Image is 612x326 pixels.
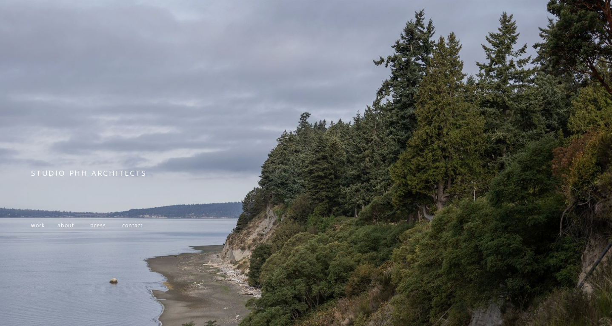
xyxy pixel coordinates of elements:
a: contact [122,222,143,229]
span: STUDIO PHH ARCHITECTS [31,168,147,178]
a: work [31,222,44,229]
a: press [90,222,106,229]
a: about [57,222,74,229]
